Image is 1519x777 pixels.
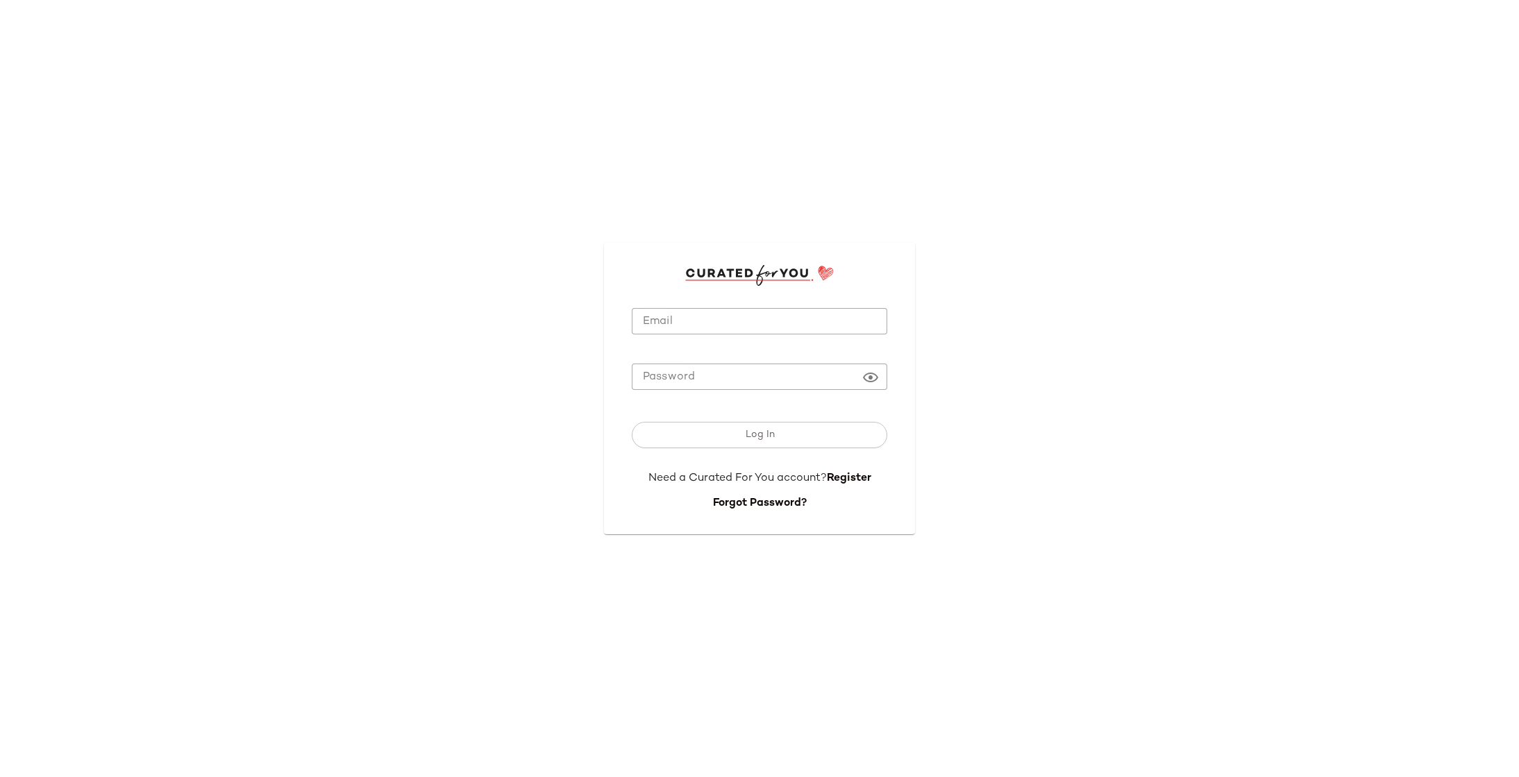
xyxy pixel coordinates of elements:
[685,265,834,286] img: cfy_login_logo.DGdB1djN.svg
[827,472,871,484] a: Register
[632,422,887,448] button: Log In
[744,429,774,441] span: Log In
[648,472,827,484] span: Need a Curated For You account?
[713,497,807,509] a: Forgot Password?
